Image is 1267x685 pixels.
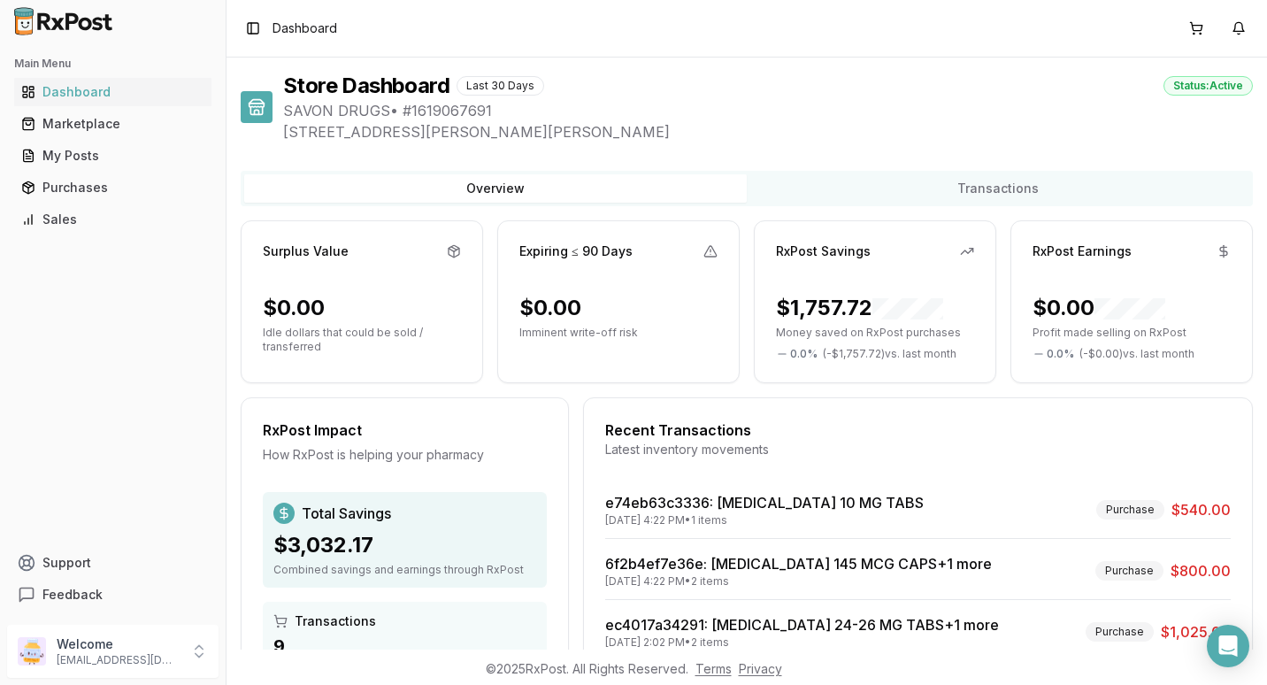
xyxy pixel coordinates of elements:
a: Sales [14,204,211,235]
button: Overview [244,174,747,203]
div: RxPost Earnings [1033,242,1132,260]
div: Open Intercom Messenger [1207,625,1249,667]
button: Dashboard [7,78,219,106]
span: $800.00 [1171,560,1231,581]
a: e74eb63c3336: [MEDICAL_DATA] 10 MG TABS [605,494,924,512]
span: 0.0 % [1047,347,1074,361]
button: Transactions [747,174,1249,203]
span: ( - $1,757.72 ) vs. last month [823,347,956,361]
div: Surplus Value [263,242,349,260]
div: My Posts [21,147,204,165]
span: 0.0 % [790,347,818,361]
button: Purchases [7,173,219,202]
a: My Posts [14,140,211,172]
a: Terms [695,661,732,676]
div: Purchase [1095,561,1163,581]
nav: breadcrumb [273,19,337,37]
div: 9 [273,634,536,658]
span: $540.00 [1171,499,1231,520]
div: RxPost Impact [263,419,547,441]
h2: Main Menu [14,57,211,71]
div: Recent Transactions [605,419,1231,441]
div: Expiring ≤ 90 Days [519,242,633,260]
button: Support [7,547,219,579]
p: Idle dollars that could be sold / transferred [263,326,461,354]
p: Welcome [57,635,180,653]
div: Latest inventory movements [605,441,1231,458]
div: RxPost Savings [776,242,871,260]
div: $0.00 [263,294,325,322]
div: [DATE] 2:02 PM • 2 items [605,635,999,650]
span: Total Savings [302,503,391,524]
button: My Posts [7,142,219,170]
div: Marketplace [21,115,204,133]
a: Privacy [739,661,782,676]
span: SAVON DRUGS • # 1619067691 [283,100,1253,121]
span: Feedback [42,586,103,604]
a: Purchases [14,172,211,204]
div: Last 30 Days [457,76,544,96]
h1: Store Dashboard [283,72,449,100]
button: Feedback [7,579,219,611]
span: [STREET_ADDRESS][PERSON_NAME][PERSON_NAME] [283,121,1253,142]
a: ec4017a34291: [MEDICAL_DATA] 24-26 MG TABS+1 more [605,616,999,634]
p: [EMAIL_ADDRESS][DOMAIN_NAME] [57,653,180,667]
span: $1,025.00 [1161,621,1231,643]
div: [DATE] 4:22 PM • 1 items [605,513,924,527]
a: 6f2b4ef7e36e: [MEDICAL_DATA] 145 MCG CAPS+1 more [605,555,992,573]
a: Marketplace [14,108,211,140]
div: $0.00 [519,294,581,322]
button: Marketplace [7,110,219,138]
span: Dashboard [273,19,337,37]
div: How RxPost is helping your pharmacy [263,446,547,464]
div: Purchase [1096,500,1164,520]
div: Combined savings and earnings through RxPost [273,563,536,577]
button: Sales [7,205,219,234]
span: Transactions [295,612,376,630]
div: [DATE] 4:22 PM • 2 items [605,574,992,589]
div: Purchases [21,179,204,196]
div: $1,757.72 [776,294,943,322]
div: Purchase [1086,622,1154,642]
p: Imminent write-off risk [519,326,718,340]
div: $3,032.17 [273,531,536,559]
p: Money saved on RxPost purchases [776,326,974,340]
div: Status: Active [1163,76,1253,96]
div: Sales [21,211,204,228]
img: User avatar [18,637,46,666]
span: ( - $0.00 ) vs. last month [1079,347,1194,361]
div: Dashboard [21,83,204,101]
div: $0.00 [1033,294,1165,322]
img: RxPost Logo [7,7,120,35]
a: Dashboard [14,76,211,108]
p: Profit made selling on RxPost [1033,326,1231,340]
